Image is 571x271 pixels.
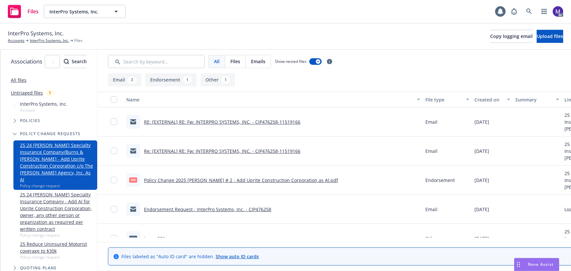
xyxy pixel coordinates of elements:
span: png [129,236,137,241]
span: Policies [20,119,41,123]
div: Summary [515,96,552,103]
div: 3 [128,76,136,83]
button: Summary [513,92,562,107]
button: Created on [472,92,513,107]
span: Account [20,107,67,113]
input: Toggle Row Selected [111,235,117,242]
span: InterPro Systems, Inc. [8,29,63,38]
span: Associations [11,57,42,66]
a: Accounts [8,38,25,44]
div: 1 [183,76,192,83]
span: Endorsement [425,177,455,184]
svg: Search [64,59,69,64]
span: Email [425,148,437,154]
a: 25 Reduce Uninsured Motorist coverage to $30k [20,241,95,254]
div: Search [64,55,87,68]
a: Endorsement Request - InterPro Systems, Inc. - CIP476258 [144,206,271,212]
span: Email [425,118,437,125]
a: Switch app [538,5,551,18]
span: Policy change request [20,254,95,260]
span: InterPro Systems, Inc. [20,100,67,107]
button: Copy logging email [490,30,533,43]
a: Re: [EXTERNAL] RE: Fw: INTERPRO SYSTEMS, INC. - CIP476258-11519166 [144,148,300,154]
span: Upload files [537,33,563,39]
a: Untriaged files [11,89,43,96]
button: Email [108,73,141,86]
div: 1 [221,76,230,83]
span: [DATE] [474,148,489,154]
input: Toggle Row Selected [111,148,117,154]
a: Search [523,5,536,18]
span: [DATE] [474,235,489,242]
a: InterPro Systems, Inc. [30,38,69,44]
div: 5 [45,89,54,97]
a: image001.png [144,235,175,242]
a: Report a Bug [508,5,521,18]
span: [DATE] [474,118,489,125]
span: [DATE] [474,177,489,184]
input: Toggle Row Selected [111,177,117,183]
span: Nova Assist [528,262,554,267]
button: SearchSearch [64,55,87,68]
span: Quoting plans [20,266,57,270]
span: Policy change request [20,232,95,238]
button: Endorsement [145,73,197,86]
span: Email [425,206,437,213]
span: Emails [251,58,265,65]
span: Files [230,58,240,65]
button: Other [201,73,235,86]
span: All [214,58,220,65]
span: Show nested files [275,59,307,64]
span: InterPro Systems, Inc. [49,8,106,15]
span: Files labeled as "Auto ID card" are hidden. [121,253,259,260]
a: Show auto ID cards [216,253,259,260]
a: Files [5,2,41,21]
span: Policy change request [20,183,95,189]
div: Drag to move [514,258,523,271]
a: 25 24 [PERSON_NAME] Specialty Insurance Company - Add AI for Uprite Construction Corporation, own... [20,191,95,232]
span: pdf [129,177,137,182]
a: 25 24 [PERSON_NAME] Specialty Insurance Company/Burns & [PERSON_NAME] - Add Uprite Construction C... [20,142,95,183]
div: File type [425,96,462,103]
div: Name [126,96,413,103]
span: Copy logging email [490,33,533,39]
span: Files [27,9,39,14]
input: Toggle Row Selected [111,118,117,125]
a: RE: [EXTERNAL] RE: Fw: INTERPRO SYSTEMS, INC. - CIP476258-11519166 [144,119,300,125]
a: All files [11,77,27,83]
input: Search by keyword... [108,55,205,68]
a: Policy Change 2025 [PERSON_NAME] # 2 - Add Uprite Construction Corporation as AI.pdf [144,177,338,183]
input: Select all [111,96,117,103]
button: Nova Assist [514,258,559,271]
span: Policy change requests [20,132,80,136]
button: Name [124,92,423,107]
button: Upload files [537,30,563,43]
span: Other [425,235,438,242]
button: File type [423,92,472,107]
button: InterPro Systems, Inc. [44,5,126,18]
img: photo [553,6,563,17]
span: Files [74,38,82,44]
span: [DATE] [474,206,489,213]
div: Created on [474,96,503,103]
input: Toggle Row Selected [111,206,117,212]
